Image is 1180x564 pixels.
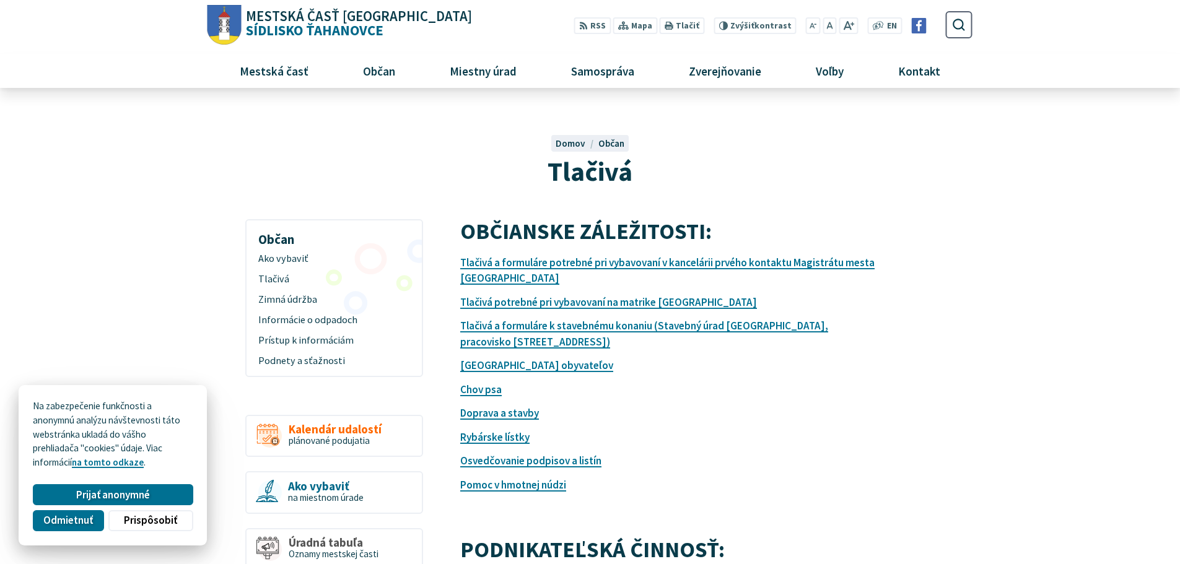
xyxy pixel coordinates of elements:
[251,269,417,290] a: Tlačivá
[631,20,652,33] span: Mapa
[460,454,601,467] a: Osvedčovanie podpisov a listín
[217,54,331,87] a: Mestská časť
[258,249,410,269] span: Ako vybaviť
[574,17,611,34] a: RSS
[460,358,613,372] a: [GEOGRAPHIC_DATA] obyvateľov
[72,456,144,468] a: na tomto odkaze
[289,435,370,446] span: plánované podujatia
[258,310,410,331] span: Informácie o odpadoch
[251,350,417,371] a: Podnety a sťažnosti
[258,350,410,371] span: Podnety a sťažnosti
[613,17,657,34] a: Mapa
[730,20,754,31] span: Zvýšiť
[358,54,400,87] span: Občan
[460,295,757,309] a: Tlačivá potrebné pri vybavovaní na matrike [GEOGRAPHIC_DATA]
[549,54,657,87] a: Samospráva
[666,54,784,87] a: Zverejňovanie
[258,269,410,290] span: Tlačivá
[251,331,417,351] a: Prístup k informáciám
[427,54,539,87] a: Miestny úrad
[33,510,103,531] button: Odmietnuť
[460,478,566,492] a: Pomoc v hmotnej núdzi
[43,514,93,527] span: Odmietnuť
[340,54,417,87] a: Občan
[839,17,858,34] button: Zväčšiť veľkosť písma
[246,9,472,24] span: Mestská časť [GEOGRAPHIC_DATA]
[289,548,378,560] span: Oznamy mestskej časti
[598,137,624,149] a: Občan
[894,54,945,87] span: Kontakt
[460,217,712,245] strong: OBČIANSKE ZÁLEŽITOSTI:
[590,20,606,33] span: RSS
[460,256,875,285] a: Tlačivá a formuláre potrebné pri vybavovaní v kancelárii prvého kontaktu Magistrátu mesta [GEOGRA...
[445,54,521,87] span: Miestny úrad
[714,17,796,34] button: Zvýšiťkontrast
[793,54,867,87] a: Voľby
[235,54,313,87] span: Mestská časť
[108,510,193,531] button: Prispôsobiť
[245,415,423,458] a: Kalendár udalostí plánované podujatia
[258,290,410,310] span: Zimná údržba
[208,5,472,45] a: Logo Sídlisko Ťahanovce, prejsť na domovskú stránku.
[556,137,598,149] a: Domov
[806,17,821,34] button: Zmenšiť veľkosť písma
[124,514,177,527] span: Prispôsobiť
[258,331,410,351] span: Prístup k informáciám
[460,383,502,396] a: Chov psa
[460,430,530,444] a: Rybárske lístky
[660,17,704,34] button: Tlačiť
[556,137,585,149] span: Domov
[566,54,639,87] span: Samospráva
[76,488,150,501] span: Prijať anonymné
[242,9,473,38] span: Sídlisko Ťahanovce
[684,54,766,87] span: Zverejňovanie
[251,290,417,310] a: Zimná údržba
[730,21,792,31] span: kontrast
[876,54,963,87] a: Kontakt
[251,223,417,249] h3: Občan
[33,399,193,470] p: Na zabezpečenie funkčnosti a anonymnú analýzu návštevnosti táto webstránka ukladá do vášho prehli...
[911,18,927,33] img: Prejsť na Facebook stránku
[33,484,193,505] button: Prijať anonymné
[208,5,242,45] img: Prejsť na domovskú stránku
[288,492,364,503] span: na miestnom úrade
[288,480,364,493] span: Ako vybaviť
[289,536,378,549] span: Úradná tabuľa
[460,535,725,563] strong: PODNIKATEĽSKÁ ČINNOSŤ:
[811,54,849,87] span: Voľby
[887,20,897,33] span: EN
[884,20,901,33] a: EN
[289,423,382,436] span: Kalendár udalostí
[460,406,539,420] a: Doprava a stavby
[548,154,632,188] span: Tlačivá
[251,249,417,269] a: Ako vybaviť
[823,17,836,34] button: Nastaviť pôvodnú veľkosť písma
[676,21,699,31] span: Tlačiť
[251,310,417,331] a: Informácie o odpadoch
[245,471,423,514] a: Ako vybaviť na miestnom úrade
[460,319,828,349] a: Tlačivá a formuláre k stavebnému konaniu (Stavebný úrad [GEOGRAPHIC_DATA], pracovisko [STREET_ADD...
